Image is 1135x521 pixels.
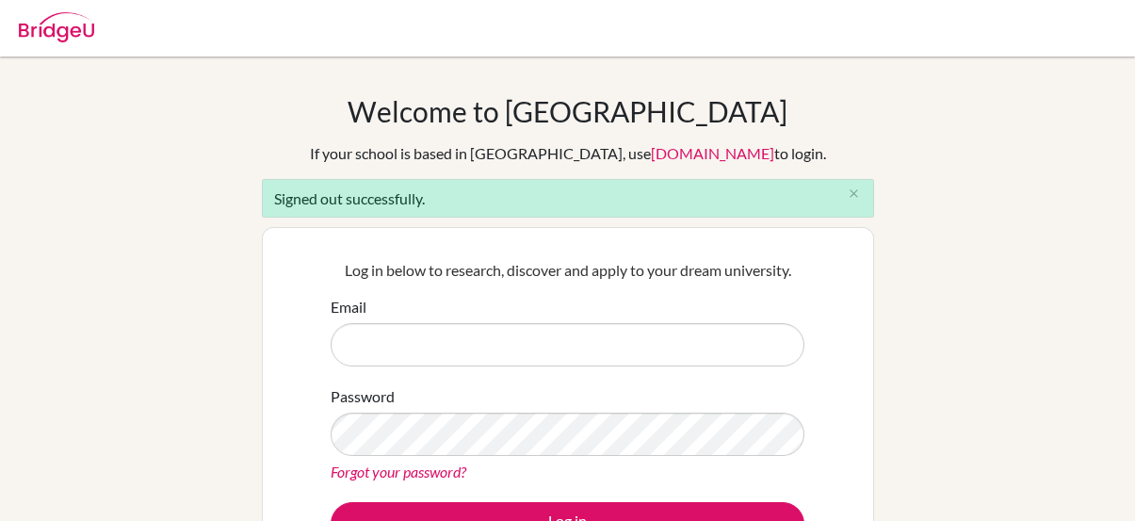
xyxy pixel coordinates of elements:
button: Close [835,180,873,208]
a: Forgot your password? [331,463,466,480]
a: [DOMAIN_NAME] [651,144,774,162]
div: If your school is based in [GEOGRAPHIC_DATA], use to login. [310,142,826,165]
label: Email [331,296,366,318]
img: Bridge-U [19,12,94,42]
h1: Welcome to [GEOGRAPHIC_DATA] [348,94,787,128]
i: close [847,187,861,201]
div: Signed out successfully. [262,179,874,218]
p: Log in below to research, discover and apply to your dream university. [331,259,804,282]
label: Password [331,385,395,408]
